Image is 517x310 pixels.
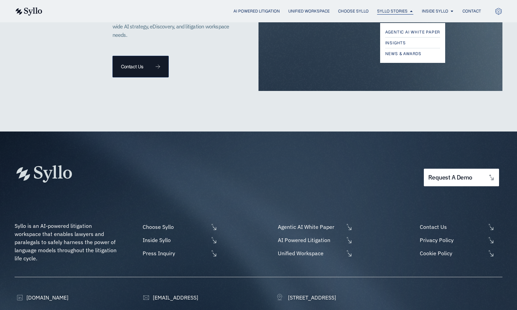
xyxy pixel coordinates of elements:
span: Privacy Policy [418,236,486,244]
a: Cookie Policy [418,249,502,257]
a: Press Inquiry [141,249,218,257]
a: AI Powered Litigation [233,8,280,14]
a: Agentic AI White Paper [385,28,440,36]
span: request a demo [428,174,472,181]
span: Contact Us [121,64,143,69]
a: [STREET_ADDRESS] [276,293,336,302]
a: Inside Syllo [141,236,218,244]
a: Insights [385,39,440,47]
span: [STREET_ADDRESS] [286,293,336,302]
a: request a demo [424,169,499,187]
span: Agentic AI White Paper [276,223,344,231]
span: Press Inquiry [141,249,209,257]
span: Inside Syllo [141,236,209,244]
span: Syllo is an AI-powered litigation workspace that enables lawyers and paralegals to safely harness... [15,222,118,262]
a: Contact Us [112,56,169,77]
a: Privacy Policy [418,236,502,244]
a: Choose Syllo [338,8,369,14]
div: Menu Toggle [56,8,481,15]
span: AI Powered Litigation [276,236,344,244]
span: Contact Us [418,223,486,231]
a: Contact Us [418,223,502,231]
a: [EMAIL_ADDRESS] [141,293,198,302]
span: [EMAIL_ADDRESS] [151,293,198,302]
a: Unified Workspace [276,249,353,257]
a: Syllo Stories [377,8,408,14]
a: [DOMAIN_NAME] [15,293,68,302]
a: Inside Syllo [422,8,448,14]
a: Choose Syllo [141,223,218,231]
span: Unified Workspace [276,249,344,257]
a: AI Powered Litigation [276,236,353,244]
a: Contact [462,8,481,14]
nav: Menu [56,8,481,15]
a: Unified Workspace [288,8,330,14]
span: Cookie Policy [418,249,486,257]
img: syllo [15,7,42,16]
a: Agentic AI White Paper [276,223,353,231]
span: [DOMAIN_NAME] [25,293,68,302]
span: Choose Syllo [141,223,209,231]
a: News & Awards [385,50,440,58]
span: News & Awards [385,50,421,58]
span: Insights [385,39,406,47]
